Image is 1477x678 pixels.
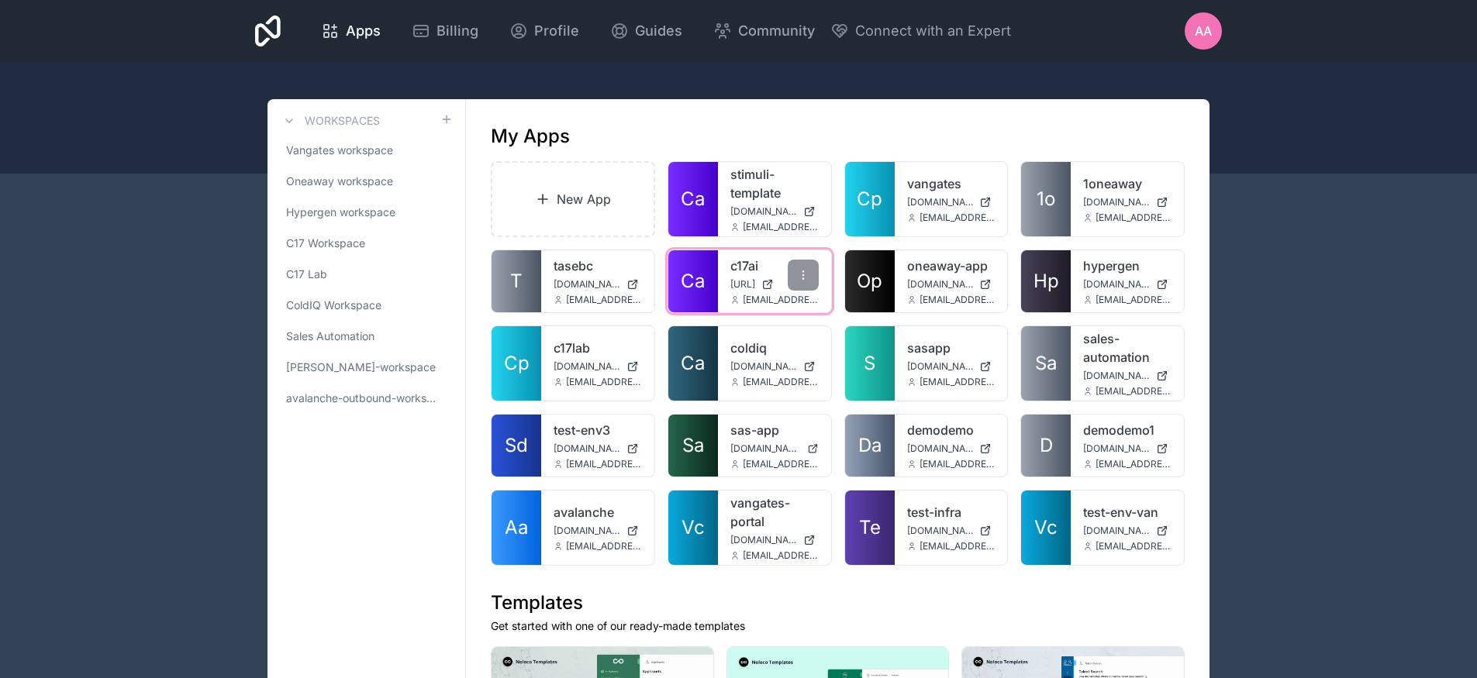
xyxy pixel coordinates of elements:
a: [DOMAIN_NAME] [554,525,642,537]
span: [EMAIL_ADDRESS][DOMAIN_NAME] [743,294,819,306]
a: Ca [668,250,718,312]
h1: Templates [491,590,1185,615]
span: [EMAIL_ADDRESS][DOMAIN_NAME] [920,294,996,306]
span: Sa [682,433,704,458]
a: Hp [1021,250,1071,312]
span: [DOMAIN_NAME] [907,525,974,537]
a: Community [701,14,827,48]
span: Connect with an Expert [855,20,1011,42]
span: [EMAIL_ADDRESS][DOMAIN_NAME] [1096,458,1172,470]
span: [DOMAIN_NAME] [1083,442,1150,455]
span: Aa [1195,22,1212,40]
p: Get started with one of our ready-made templates [491,618,1185,634]
a: [DOMAIN_NAME] [554,278,642,291]
span: Apps [346,20,381,42]
span: [DOMAIN_NAME] [907,278,974,291]
a: sales-automation [1083,329,1172,367]
a: [DOMAIN_NAME] [554,360,642,373]
a: test-env3 [554,421,642,439]
span: Aa [505,515,528,540]
span: [EMAIL_ADDRESS][DOMAIN_NAME] [1096,540,1172,552]
span: Vangates workspace [286,143,393,158]
span: Vc [682,515,705,540]
a: [DOMAIN_NAME] [1083,370,1172,382]
a: [DOMAIN_NAME] [907,196,996,208]
span: S [864,351,875,376]
span: [EMAIL_ADDRESS][DOMAIN_NAME] [743,221,819,233]
a: Apps [309,14,393,48]
a: demodemo1 [1083,421,1172,439]
span: Community [738,20,815,42]
span: [EMAIL_ADDRESS][DOMAIN_NAME] [743,549,819,562]
a: Aa [492,490,541,565]
a: c17lab [554,339,642,357]
a: C17 Lab [280,260,453,288]
a: test-infra [907,503,996,521]
span: Da [858,433,882,458]
a: S [845,326,895,401]
span: [DOMAIN_NAME] [554,360,620,373]
span: [PERSON_NAME]-workspace [286,360,436,375]
span: Profile [534,20,579,42]
a: [DOMAIN_NAME] [1083,442,1172,455]
span: [DOMAIN_NAME] [907,442,974,455]
a: stimuli-template [730,165,819,202]
a: Sa [668,415,718,477]
a: Profile [497,14,592,48]
a: ColdIQ Workspace [280,291,453,319]
span: Ca [681,187,705,212]
span: Oneaway workspace [286,174,393,189]
a: 1o [1021,162,1071,236]
span: D [1040,433,1053,458]
span: Cp [504,351,530,376]
a: Sales Automation [280,322,453,350]
a: Hypergen workspace [280,198,453,226]
span: [EMAIL_ADDRESS][DOMAIN_NAME] [920,212,996,224]
span: [DOMAIN_NAME] [1083,370,1150,382]
a: [DOMAIN_NAME] [730,360,819,373]
a: [URL] [730,278,819,291]
h3: Workspaces [305,113,380,129]
a: Oneaway workspace [280,167,453,195]
a: Vangates workspace [280,136,453,164]
a: c17ai [730,256,819,275]
a: avalanche-outbound-workspace [280,384,453,412]
span: [DOMAIN_NAME] [907,196,974,208]
a: [DOMAIN_NAME] [1083,278,1172,291]
a: hypergen [1083,256,1172,275]
span: Sales Automation [286,329,374,344]
a: Sd [492,415,541,477]
a: vangates [907,174,996,193]
span: [EMAIL_ADDRESS][DOMAIN_NAME] [1096,385,1172,398]
span: ColdIQ Workspace [286,298,381,313]
a: Billing [399,14,491,48]
a: Cp [492,326,541,401]
span: [DOMAIN_NAME] [907,360,974,373]
a: [DOMAIN_NAME] [554,442,642,455]
span: Cp [857,187,882,212]
span: Sa [1035,351,1057,376]
span: [EMAIL_ADDRESS][DOMAIN_NAME] [566,540,642,552]
span: avalanche-outbound-workspace [286,391,440,406]
span: [EMAIL_ADDRESS][DOMAIN_NAME] [743,376,819,388]
a: Workspaces [280,112,380,130]
span: [EMAIL_ADDRESS][DOMAIN_NAME] [920,376,996,388]
a: New App [491,161,655,237]
a: T [492,250,541,312]
a: Ca [668,162,718,236]
span: Hp [1034,269,1059,294]
a: Da [845,415,895,477]
a: Guides [598,14,695,48]
a: [DOMAIN_NAME] [730,534,819,546]
span: [EMAIL_ADDRESS][DOMAIN_NAME] [920,458,996,470]
a: sas-app [730,421,819,439]
span: [EMAIL_ADDRESS][DOMAIN_NAME] [1096,212,1172,224]
a: tasebc [554,256,642,275]
span: [URL] [730,278,755,291]
a: oneaway-app [907,256,996,275]
a: [DOMAIN_NAME] [730,205,819,218]
span: Hypergen workspace [286,205,395,220]
span: [EMAIL_ADDRESS] [566,376,642,388]
span: [DOMAIN_NAME] [1083,278,1150,291]
a: 1oneaway [1083,174,1172,193]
